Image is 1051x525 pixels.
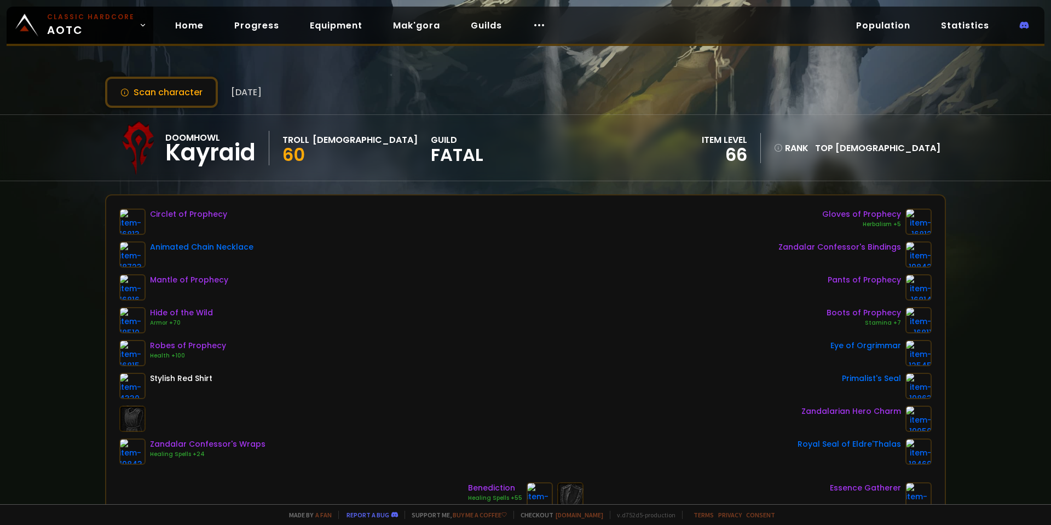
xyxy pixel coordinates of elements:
span: Fatal [431,147,483,163]
div: Benediction [468,482,522,494]
a: Report a bug [347,511,389,519]
div: Royal Seal of Eldre'Thalas [798,439,901,450]
img: item-18608 [527,482,553,509]
div: item level [702,133,747,147]
a: Progress [226,14,288,37]
span: 60 [282,142,305,167]
img: item-16816 [119,274,146,301]
div: Troll [282,133,309,147]
img: item-12545 [905,340,932,366]
div: Zandalar Confessor's Bindings [778,241,901,253]
div: Hide of the Wild [150,307,213,319]
img: item-19435 [905,482,932,509]
a: Equipment [301,14,371,37]
img: item-18469 [905,439,932,465]
a: Classic HardcoreAOTC [7,7,153,44]
img: item-19843 [119,439,146,465]
img: item-16812 [905,209,932,235]
span: v. d752d5 - production [610,511,675,519]
img: item-18723 [119,241,146,268]
div: Mantle of Prophecy [150,274,228,286]
div: Herbalism +5 [822,220,901,229]
a: Statistics [932,14,998,37]
div: Circlet of Prophecy [150,209,227,220]
a: Privacy [718,511,742,519]
span: [DATE] [231,85,262,99]
div: Kayraid [165,145,256,161]
a: [DOMAIN_NAME] [556,511,603,519]
a: Consent [746,511,775,519]
div: Armor +70 [150,319,213,327]
img: item-18510 [119,307,146,333]
div: guild [431,133,483,163]
a: Guilds [462,14,511,37]
div: Zandalar Confessor's Wraps [150,439,265,450]
div: Top [815,141,940,155]
a: Buy me a coffee [453,511,507,519]
span: Made by [282,511,332,519]
div: Eye of Orgrimmar [830,340,901,351]
span: AOTC [47,12,135,38]
span: Support me, [405,511,507,519]
img: item-16811 [905,307,932,333]
img: item-4330 [119,373,146,399]
div: Pants of Prophecy [828,274,901,286]
span: [DEMOGRAPHIC_DATA] [835,142,940,154]
div: rank [774,141,809,155]
div: [DEMOGRAPHIC_DATA] [313,133,418,147]
div: 66 [702,147,747,163]
a: Terms [694,511,714,519]
a: Mak'gora [384,14,449,37]
a: a fan [315,511,332,519]
div: Primalist's Seal [842,373,901,384]
img: item-16815 [119,340,146,366]
div: Essence Gatherer [830,482,901,494]
div: Gloves of Prophecy [822,209,901,220]
div: Doomhowl [165,131,256,145]
img: item-19863 [905,373,932,399]
small: Classic Hardcore [47,12,135,22]
img: item-19950 [905,406,932,432]
div: Stamina +7 [827,319,901,327]
div: Stylish Red Shirt [150,373,212,384]
div: Zandalarian Hero Charm [801,406,901,417]
div: Health +100 [150,351,226,360]
a: Population [847,14,919,37]
div: Healing Spells +55 [468,494,522,503]
a: Home [166,14,212,37]
img: item-16813 [119,209,146,235]
span: Checkout [513,511,603,519]
div: Animated Chain Necklace [150,241,253,253]
button: Scan character [105,77,218,108]
div: Robes of Prophecy [150,340,226,351]
img: item-16814 [905,274,932,301]
div: Boots of Prophecy [827,307,901,319]
img: item-19842 [905,241,932,268]
div: Healing Spells +24 [150,450,265,459]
